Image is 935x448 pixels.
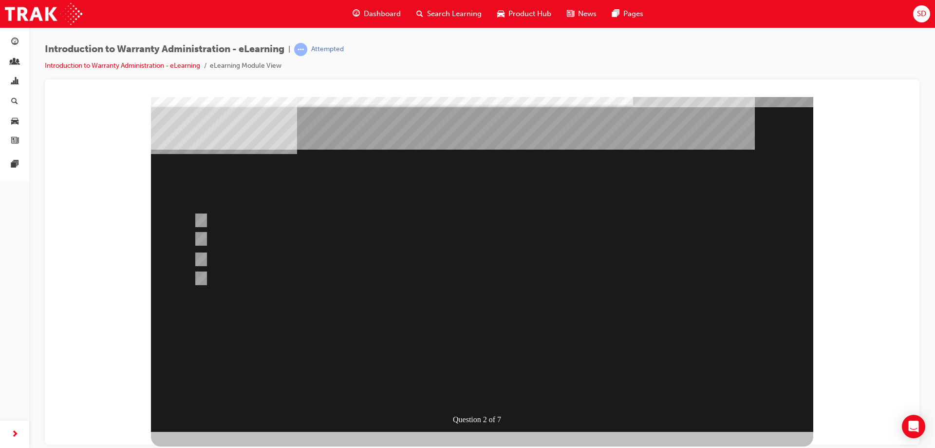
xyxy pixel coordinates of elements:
a: news-iconNews [559,4,604,24]
span: SD [917,8,926,19]
a: pages-iconPages [604,4,651,24]
li: eLearning Module View [210,60,281,72]
span: Introduction to Warranty Administration - eLearning [45,44,284,55]
span: people-icon [11,58,19,67]
span: | [288,44,290,55]
button: SD [913,5,930,22]
a: search-iconSearch Learning [409,4,489,24]
span: news-icon [11,137,19,146]
a: car-iconProduct Hub [489,4,559,24]
span: pages-icon [11,160,19,169]
span: car-icon [497,8,505,20]
span: learningRecordVerb_ATTEMPT-icon [294,43,307,56]
div: Question 2 of 7 [399,315,465,330]
span: news-icon [567,8,574,20]
span: pages-icon [612,8,619,20]
span: News [578,8,597,19]
span: Product Hub [508,8,551,19]
div: Attempted [311,45,344,54]
span: guage-icon [11,38,19,47]
span: search-icon [416,8,423,20]
div: Multiple Choice Quiz [98,335,761,361]
img: Trak [5,3,82,25]
span: chart-icon [11,78,19,86]
span: guage-icon [353,8,360,20]
span: search-icon [11,97,18,106]
div: Open Intercom Messenger [902,415,925,438]
span: Search Learning [427,8,482,19]
span: car-icon [11,117,19,126]
a: Introduction to Warranty Administration - eLearning [45,61,200,70]
span: Pages [623,8,643,19]
a: guage-iconDashboard [345,4,409,24]
span: next-icon [11,429,19,441]
span: Dashboard [364,8,401,19]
